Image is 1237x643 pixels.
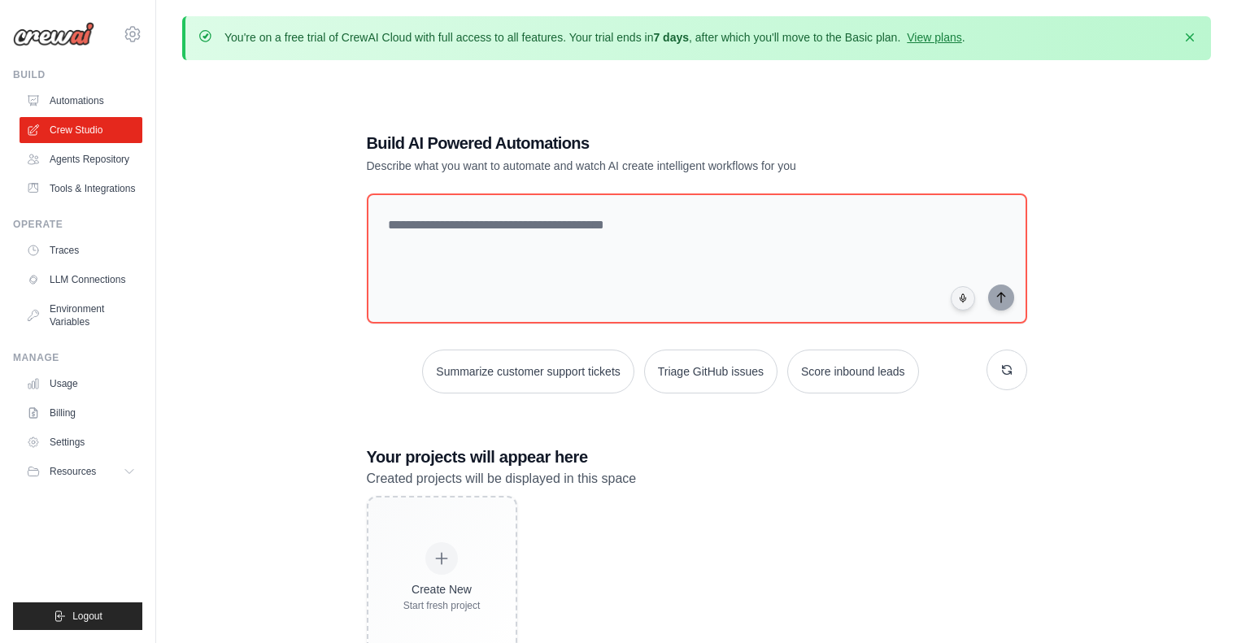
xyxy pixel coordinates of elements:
[72,610,102,623] span: Logout
[367,132,913,154] h1: Build AI Powered Automations
[907,31,961,44] a: View plans
[422,350,634,393] button: Summarize customer support tickets
[644,350,777,393] button: Triage GitHub issues
[20,117,142,143] a: Crew Studio
[653,31,689,44] strong: 7 days
[367,158,913,174] p: Describe what you want to automate and watch AI create intelligent workflows for you
[20,429,142,455] a: Settings
[50,465,96,478] span: Resources
[20,458,142,484] button: Resources
[13,218,142,231] div: Operate
[20,146,142,172] a: Agents Repository
[20,237,142,263] a: Traces
[13,602,142,630] button: Logout
[13,22,94,46] img: Logo
[367,468,1027,489] p: Created projects will be displayed in this space
[224,29,965,46] p: You're on a free trial of CrewAI Cloud with full access to all features. Your trial ends in , aft...
[951,286,975,311] button: Click to speak your automation idea
[787,350,919,393] button: Score inbound leads
[20,267,142,293] a: LLM Connections
[13,68,142,81] div: Build
[20,88,142,114] a: Automations
[403,599,481,612] div: Start fresh project
[20,400,142,426] a: Billing
[20,176,142,202] a: Tools & Integrations
[987,350,1027,390] button: Get new suggestions
[20,371,142,397] a: Usage
[367,445,1027,468] h3: Your projects will appear here
[20,296,142,335] a: Environment Variables
[13,351,142,364] div: Manage
[403,581,481,597] div: Create New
